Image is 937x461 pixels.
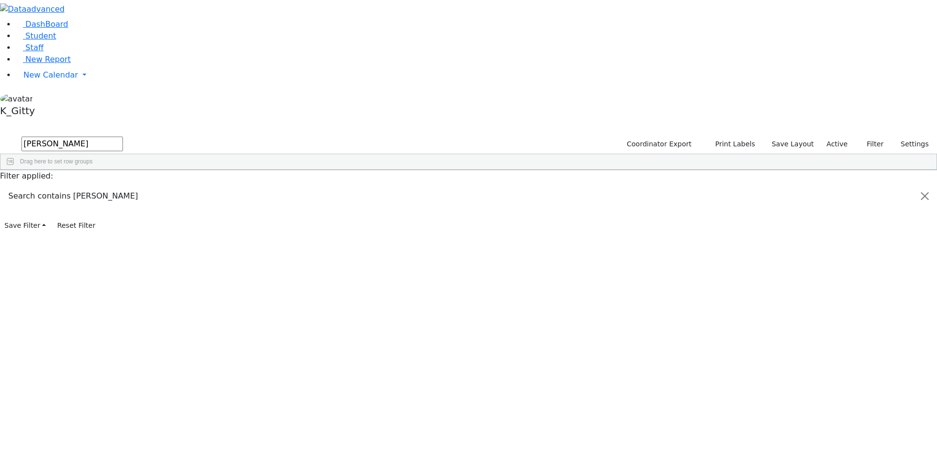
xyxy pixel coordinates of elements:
[25,43,43,52] span: Staff
[21,137,123,151] input: Search
[16,55,71,64] a: New Report
[913,182,937,210] button: Close
[16,43,43,52] a: Staff
[25,31,56,40] span: Student
[53,218,100,233] button: Reset Filter
[888,137,933,152] button: Settings
[620,137,696,152] button: Coordinator Export
[16,31,56,40] a: Student
[16,65,937,85] a: New Calendar
[854,137,888,152] button: Filter
[16,20,68,29] a: DashBoard
[822,137,852,152] label: Active
[25,55,71,64] span: New Report
[704,137,759,152] button: Print Labels
[23,70,78,80] span: New Calendar
[767,137,818,152] button: Save Layout
[20,158,93,165] span: Drag here to set row groups
[25,20,68,29] span: DashBoard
